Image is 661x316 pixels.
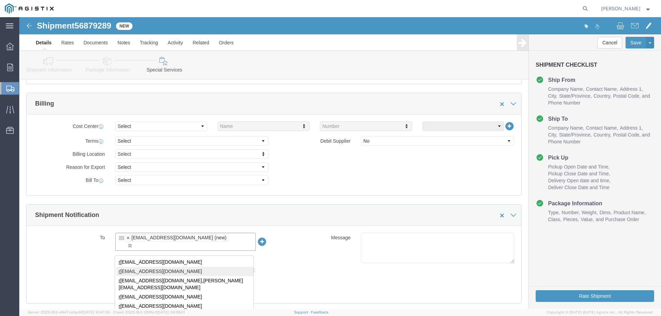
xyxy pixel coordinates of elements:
[19,17,661,309] iframe: FS Legacy Container
[5,3,54,14] img: logo
[28,310,110,314] span: Server: 2025.19.0-d447cefac8f
[157,310,185,314] span: [DATE] 09:39:01
[113,310,185,314] span: Client: 2025.19.0-129fbcf
[311,310,328,314] a: Feedback
[82,310,110,314] span: [DATE] 10:47:06
[601,4,652,13] button: [PERSON_NAME]
[601,5,640,12] span: Meg Chaconas
[547,309,653,315] span: Copyright © [DATE]-[DATE] Agistix Inc., All Rights Reserved
[294,310,311,314] a: Support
